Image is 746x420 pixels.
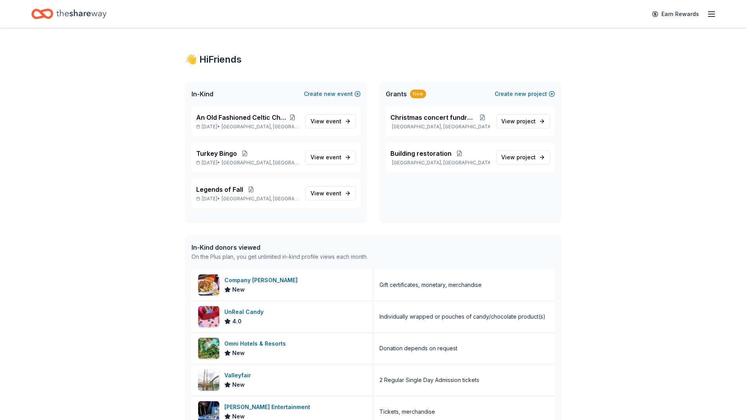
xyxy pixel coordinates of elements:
span: 4.0 [232,317,242,326]
div: 2 Regular Single Day Admission tickets [379,375,479,385]
img: Image for Valleyfair [198,370,219,391]
span: new [515,89,526,99]
div: Omni Hotels & Resorts [224,339,289,348]
span: Grants [386,89,407,99]
span: In-Kind [191,89,213,99]
span: View [501,153,536,162]
button: Createnewproject [495,89,555,99]
a: View event [305,150,356,164]
span: project [517,118,536,124]
div: Individually wrapped or pouches of candy/chocolate product(s) [379,312,546,321]
span: [GEOGRAPHIC_DATA], [GEOGRAPHIC_DATA] [222,160,299,166]
span: event [326,190,341,196]
img: Image for UnReal Candy [198,306,219,327]
p: [GEOGRAPHIC_DATA], [GEOGRAPHIC_DATA] [390,160,490,166]
img: Image for Omni Hotels & Resorts [198,338,219,359]
div: Valleyfair [224,371,254,380]
div: Donation depends on request [379,344,457,353]
a: Earn Rewards [647,7,704,21]
span: project [517,154,536,160]
a: View project [496,150,550,164]
a: View event [305,114,356,128]
span: Building restoration [390,149,452,158]
a: View project [496,114,550,128]
button: Createnewevent [304,89,361,99]
span: [GEOGRAPHIC_DATA], [GEOGRAPHIC_DATA] [222,124,299,130]
p: [GEOGRAPHIC_DATA], [GEOGRAPHIC_DATA] [390,124,490,130]
div: UnReal Candy [224,307,267,317]
p: [DATE] • [196,160,299,166]
div: Tickets, merchandise [379,407,435,416]
span: New [232,285,245,294]
a: View event [305,186,356,200]
span: Legends of Fall [196,185,243,194]
span: [GEOGRAPHIC_DATA], [GEOGRAPHIC_DATA] [222,196,299,202]
div: New [410,90,426,98]
span: event [326,118,341,124]
div: In-Kind donors viewed [191,243,368,252]
span: View [311,153,341,162]
span: View [311,117,341,126]
span: New [232,380,245,389]
span: An Old Fashioned Celtic Christmas [196,113,286,122]
img: Image for Company Brinker [198,274,219,296]
span: event [326,154,341,160]
div: Company [PERSON_NAME] [224,276,301,285]
span: View [311,189,341,198]
p: [DATE] • [196,196,299,202]
a: Home [31,5,107,23]
div: [PERSON_NAME] Entertainment [224,402,313,412]
span: Christmas concert fundraiser [390,113,475,122]
span: View [501,117,536,126]
div: Gift certificates, monetary, merchandise [379,280,482,290]
span: new [324,89,336,99]
div: 👋 Hi Friends [185,53,561,66]
span: New [232,348,245,358]
p: [DATE] • [196,124,299,130]
div: On the Plus plan, you get unlimited in-kind profile views each month. [191,252,368,261]
span: Turkey Bingo [196,149,237,158]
